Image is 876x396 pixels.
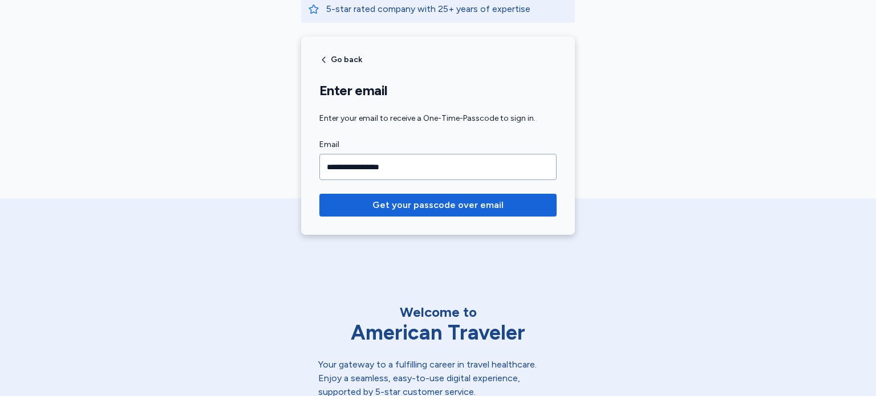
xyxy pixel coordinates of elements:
h1: Enter email [319,82,557,99]
div: Welcome to [318,303,558,321]
label: Email [319,138,557,152]
p: 5-star rated company with 25+ years of expertise [326,2,568,16]
div: Enter your email to receive a One-Time-Passcode to sign in. [319,113,557,124]
span: Go back [331,56,362,64]
span: Get your passcode over email [372,198,504,212]
button: Go back [319,55,362,64]
button: Get your passcode over email [319,194,557,217]
div: American Traveler [318,321,558,344]
input: Email [319,154,557,180]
